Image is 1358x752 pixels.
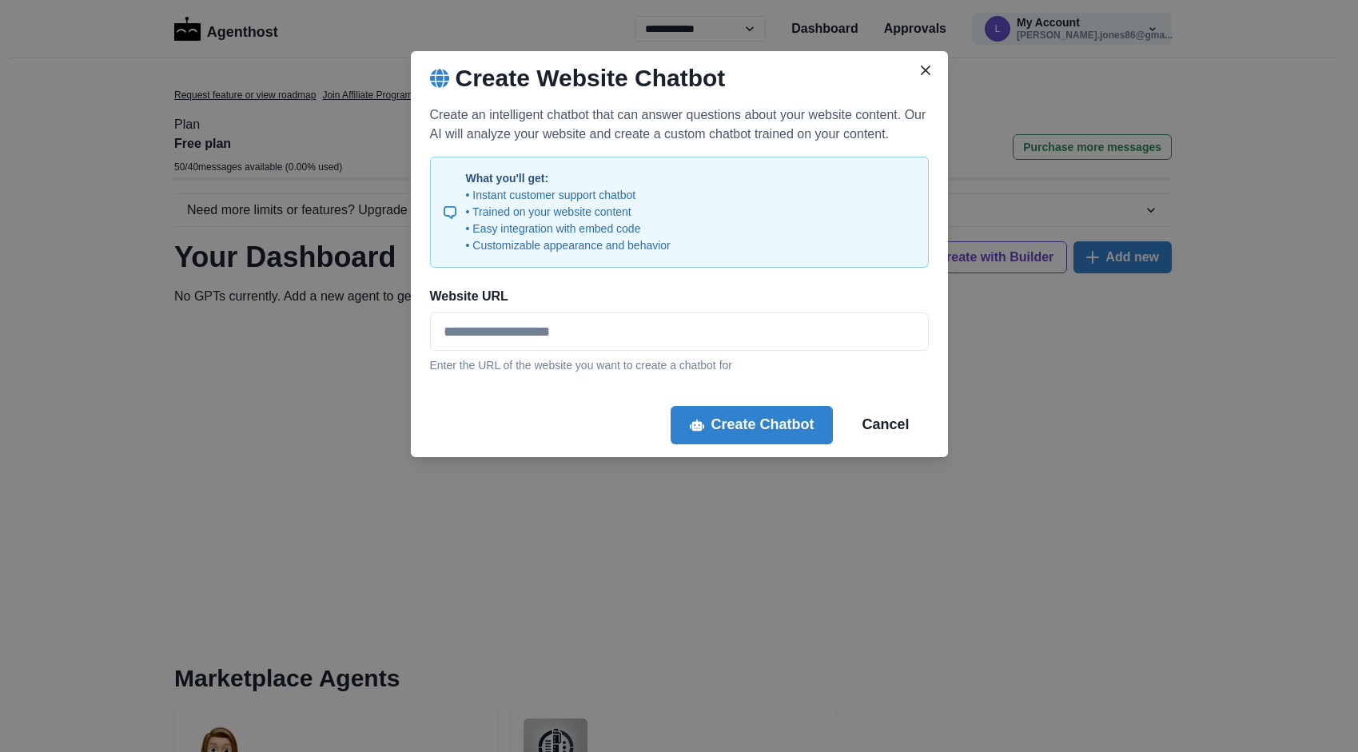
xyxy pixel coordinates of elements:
[456,64,726,93] h2: Create Website Chatbot
[842,406,928,444] button: Cancel
[430,105,929,144] p: Create an intelligent chatbot that can answer questions about your website content. Our AI will a...
[913,58,938,83] button: Close
[466,187,671,254] p: • Instant customer support chatbot • Trained on your website content • Easy integration with embe...
[430,287,919,306] label: Website URL
[430,357,929,374] p: Enter the URL of the website you want to create a chatbot for
[466,170,671,187] p: What you'll get:
[671,406,833,444] button: Create Chatbot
